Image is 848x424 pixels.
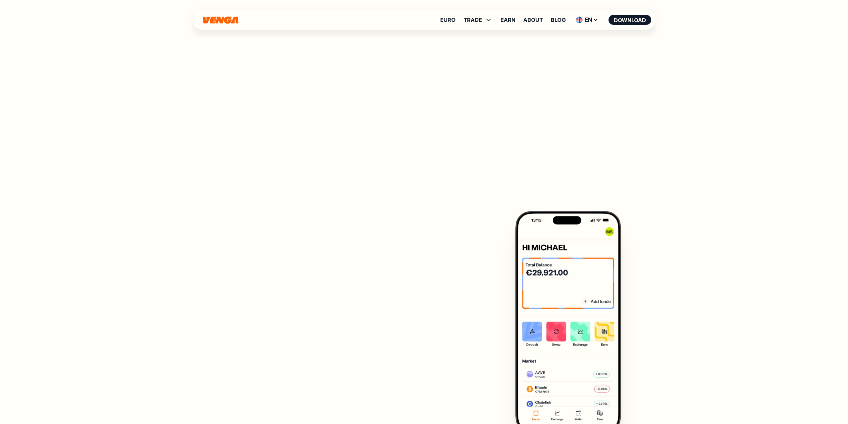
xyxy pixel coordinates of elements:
img: flag-uk [576,17,583,23]
span: EN [574,15,601,25]
a: About [523,17,543,23]
svg: Home [202,16,239,24]
button: Download [609,15,651,25]
a: Blog [551,17,566,23]
span: TRADE [463,16,493,24]
a: Euro [440,17,455,23]
a: Earn [501,17,515,23]
span: TRADE [463,17,482,23]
